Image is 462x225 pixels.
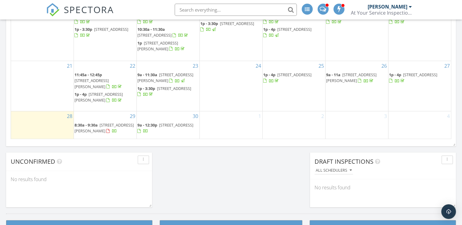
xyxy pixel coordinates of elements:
[75,27,92,32] span: 1p - 3:30p
[137,86,191,97] a: 1p - 3:30p [STREET_ADDRESS]
[75,91,136,104] a: 1p - 4p [STREET_ADDRESS][PERSON_NAME]
[66,111,74,121] a: Go to September 28, 2025
[446,111,451,121] a: Go to October 4, 2025
[137,13,192,24] a: 9a - 10a [GEOGRAPHIC_DATA]
[137,2,200,61] td: Go to September 16, 2025
[262,61,325,111] td: Go to September 25, 2025
[257,111,262,121] a: Go to October 1, 2025
[75,71,136,91] a: 11:45a - 12:45p [STREET_ADDRESS][PERSON_NAME]
[129,61,136,71] a: Go to September 22, 2025
[11,111,74,139] td: Go to September 28, 2025
[175,4,297,16] input: Search everything...
[383,111,388,121] a: Go to October 3, 2025
[75,91,123,103] a: 1p - 4p [STREET_ADDRESS][PERSON_NAME]
[75,26,136,39] a: 1p - 3:30p [STREET_ADDRESS]
[254,61,262,71] a: Go to September 24, 2025
[277,27,311,32] span: [STREET_ADDRESS]
[325,2,388,61] td: Go to September 19, 2025
[74,111,137,139] td: Go to September 29, 2025
[262,2,325,61] td: Go to September 18, 2025
[75,91,87,97] span: 1p - 4p
[157,86,191,91] span: [STREET_ADDRESS]
[262,111,325,139] td: Go to October 2, 2025
[200,61,263,111] td: Go to September 24, 2025
[137,122,199,135] a: 9a - 12:30p [STREET_ADDRESS]
[75,27,128,38] a: 1p - 3:30p [STREET_ADDRESS]
[310,179,456,196] div: No results found
[75,122,134,134] span: [STREET_ADDRESS][PERSON_NAME]
[75,122,98,128] span: 8:30a - 9:30a
[403,72,437,77] span: [STREET_ADDRESS]
[137,72,193,83] span: [STREET_ADDRESS][PERSON_NAME]
[388,2,451,61] td: Go to September 20, 2025
[191,111,199,121] a: Go to September 30, 2025
[380,61,388,71] a: Go to September 26, 2025
[200,2,263,61] td: Go to September 17, 2025
[75,72,123,89] a: 11:45a - 12:45p [STREET_ADDRESS][PERSON_NAME]
[11,2,74,61] td: Go to September 14, 2025
[159,122,193,128] span: [STREET_ADDRESS]
[137,27,189,38] a: 10:30a - 11:30a [STREET_ADDRESS]
[191,61,199,71] a: Go to September 23, 2025
[326,72,377,83] a: 9a - 11a [STREET_ADDRESS][PERSON_NAME]
[137,27,165,32] span: 10:30a - 11:30a
[74,61,137,111] td: Go to September 22, 2025
[441,204,456,219] div: Open Intercom Messenger
[315,166,353,175] button: All schedulers
[220,21,254,26] span: [STREET_ADDRESS]
[46,3,60,16] img: The Best Home Inspection Software - Spectora
[137,86,155,91] span: 1p - 3:30p
[316,168,352,173] div: All schedulers
[443,61,451,71] a: Go to September 27, 2025
[137,40,199,53] a: 1p [STREET_ADDRESS][PERSON_NAME]
[263,13,314,24] a: 9a - 12p [STREET_ADDRESS]
[263,71,325,84] a: 1p - 4p [STREET_ADDRESS]
[200,111,263,139] td: Go to October 1, 2025
[75,78,109,89] span: [STREET_ADDRESS][PERSON_NAME]
[200,20,262,33] a: 1p - 3:30p [STREET_ADDRESS]
[6,171,152,187] div: No results found
[64,3,114,16] span: SPECTORA
[75,72,102,77] span: 11:45a - 12:45p
[326,72,340,77] span: 9a - 11a
[137,122,193,134] a: 9a - 12:30p [STREET_ADDRESS]
[94,27,128,32] span: [STREET_ADDRESS]
[75,122,136,135] a: 8:30a - 9:30a [STREET_ADDRESS][PERSON_NAME]
[317,61,325,71] a: Go to September 25, 2025
[137,72,157,77] span: 9a - 11:30a
[315,157,373,166] span: Draft Inspections
[66,61,74,71] a: Go to September 21, 2025
[137,40,186,52] a: 1p [STREET_ADDRESS][PERSON_NAME]
[46,8,114,21] a: SPECTORA
[137,26,199,39] a: 10:30a - 11:30a [STREET_ADDRESS]
[75,91,123,103] span: [STREET_ADDRESS][PERSON_NAME]
[137,61,200,111] td: Go to September 23, 2025
[200,21,254,32] a: 1p - 3:30p [STREET_ADDRESS]
[137,40,178,52] span: [STREET_ADDRESS][PERSON_NAME]
[263,72,275,77] span: 1p - 4p
[129,111,136,121] a: Go to September 29, 2025
[263,27,275,32] span: 1p - 4p
[74,2,137,61] td: Go to September 15, 2025
[137,85,199,98] a: 1p - 3:30p [STREET_ADDRESS]
[137,71,199,84] a: 9a - 11:30a [STREET_ADDRESS][PERSON_NAME]
[137,72,193,83] a: 9a - 11:30a [STREET_ADDRESS][PERSON_NAME]
[368,4,407,10] div: [PERSON_NAME]
[200,21,218,26] span: 1p - 3:30p
[320,111,325,121] a: Go to October 2, 2025
[137,122,157,128] span: 9a - 12:30p
[263,72,311,83] a: 1p - 4p [STREET_ADDRESS]
[388,111,451,139] td: Go to October 4, 2025
[11,157,55,166] span: Unconfirmed
[326,71,387,84] a: 9a - 11a [STREET_ADDRESS][PERSON_NAME]
[325,111,388,139] td: Go to October 3, 2025
[326,72,377,83] span: [STREET_ADDRESS][PERSON_NAME]
[263,27,311,38] a: 1p - 4p [STREET_ADDRESS]
[389,72,401,77] span: 1p - 4p
[326,13,382,24] a: 9a - 11:30a [STREET_ADDRESS]
[137,32,172,38] span: [STREET_ADDRESS]
[389,72,437,83] a: 1p - 4p [STREET_ADDRESS]
[351,10,412,16] div: At Your Service Inspections LLC
[389,71,450,84] a: 1p - 4p [STREET_ADDRESS]
[277,72,311,77] span: [STREET_ADDRESS]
